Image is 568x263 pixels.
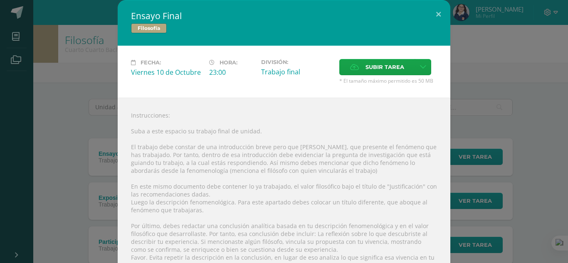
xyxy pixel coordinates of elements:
span: Hora: [220,59,237,66]
h2: Ensayo Final [131,10,437,22]
span: Subir tarea [365,59,404,75]
span: Filosofía [131,23,167,33]
div: 23:00 [209,68,254,77]
span: * El tamaño máximo permitido es 50 MB [339,77,437,84]
span: Fecha: [141,59,161,66]
div: Trabajo final [261,67,333,76]
div: Viernes 10 de Octubre [131,68,203,77]
label: División: [261,59,333,65]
